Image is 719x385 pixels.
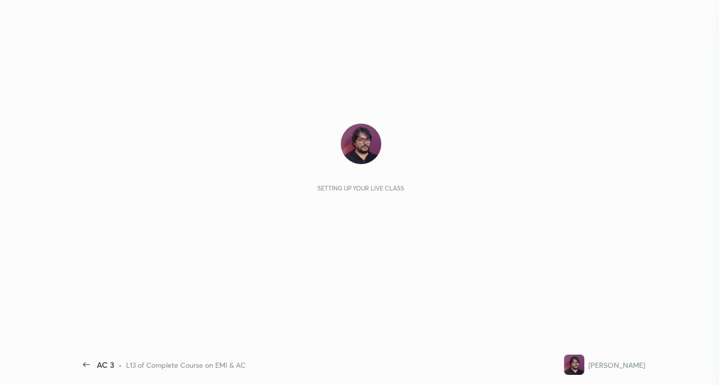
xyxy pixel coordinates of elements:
[564,355,584,375] img: dad207272b49412e93189b41c1133cff.jpg
[341,124,381,164] img: dad207272b49412e93189b41c1133cff.jpg
[588,360,645,370] div: [PERSON_NAME]
[126,360,246,370] div: L13 of Complete Course on EMI & AC
[97,359,114,371] div: AC 3
[317,184,404,192] div: Setting up your live class
[118,360,122,370] div: •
